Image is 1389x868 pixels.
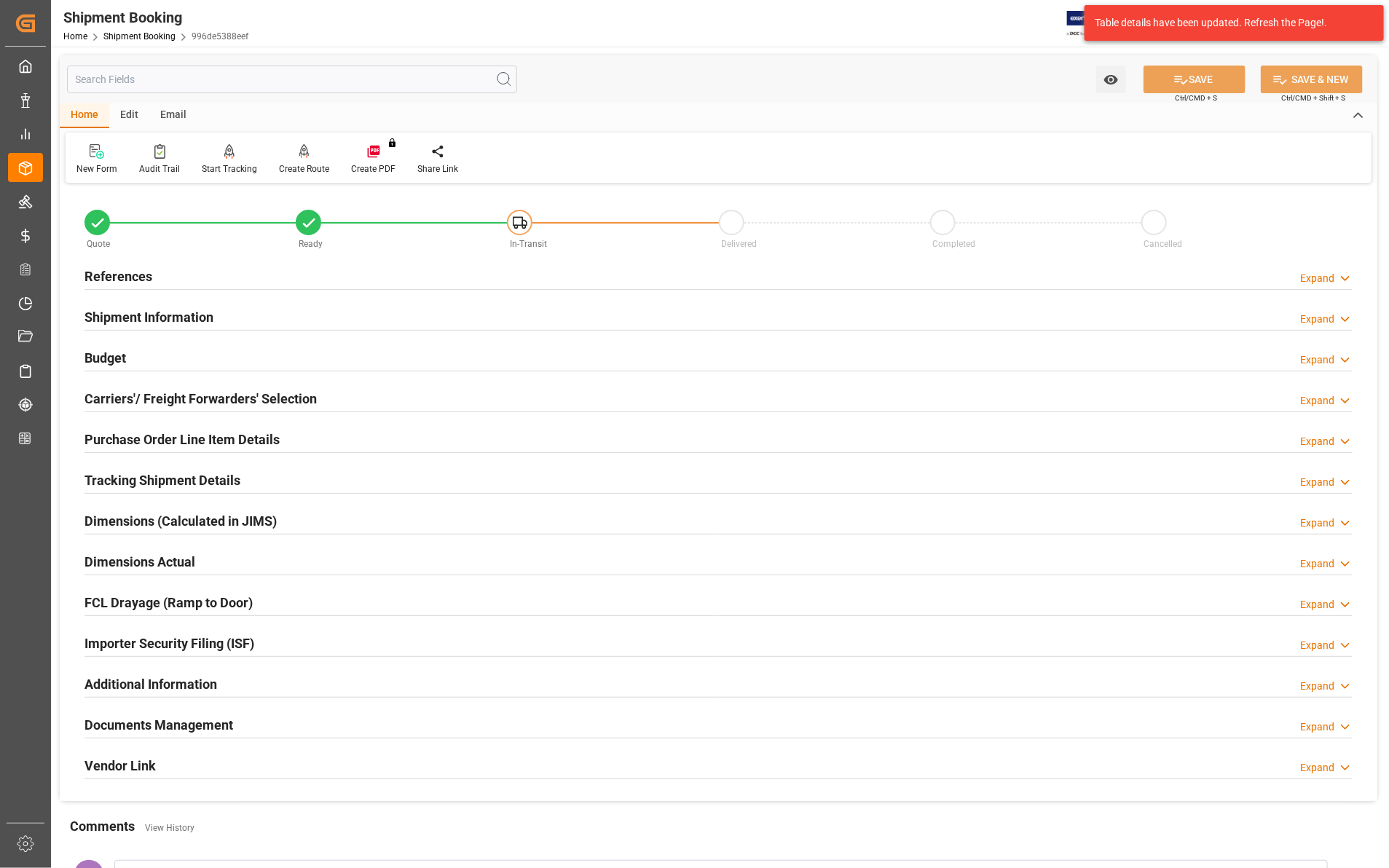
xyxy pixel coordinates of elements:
[84,674,217,694] h2: Additional Information
[76,162,117,175] div: New Form
[1300,719,1334,735] div: Expand
[67,66,517,93] input: Search Fields
[1281,92,1345,103] span: Ctrl/CMD + Shift + S
[84,511,277,531] h2: Dimensions (Calculated in JIMS)
[1144,66,1246,93] button: SAVE
[63,31,87,42] a: Home
[1067,11,1117,36] img: Exertis%20JAM%20-%20Email%20Logo.jpg_1722504956.jpg
[1144,239,1182,249] span: Cancelled
[1300,434,1334,449] div: Expand
[84,593,253,612] h2: FCL Drayage (Ramp to Door)
[1175,92,1217,103] span: Ctrl/CMD + S
[145,823,194,833] a: View History
[84,552,195,572] h2: Dimensions Actual
[84,307,213,327] h2: Shipment Information
[932,239,975,249] span: Completed
[109,103,149,128] div: Edit
[1300,516,1334,531] div: Expand
[202,162,257,175] div: Start Tracking
[87,239,111,249] span: Quote
[70,816,135,836] h2: Comments
[1300,475,1334,490] div: Expand
[139,162,180,175] div: Audit Trail
[417,162,458,175] div: Share Link
[63,7,248,28] div: Shipment Booking
[84,267,152,286] h2: References
[84,634,254,653] h2: Importer Security Filing (ISF)
[1300,352,1334,368] div: Expand
[1300,679,1334,694] div: Expand
[84,430,280,449] h2: Purchase Order Line Item Details
[1300,597,1334,612] div: Expand
[84,470,240,490] h2: Tracking Shipment Details
[1095,15,1363,31] div: Table details have been updated. Refresh the Page!.
[84,389,317,409] h2: Carriers'/ Freight Forwarders' Selection
[299,239,323,249] span: Ready
[1300,271,1334,286] div: Expand
[1300,638,1334,653] div: Expand
[84,715,233,735] h2: Documents Management
[1300,556,1334,572] div: Expand
[721,239,757,249] span: Delivered
[279,162,329,175] div: Create Route
[1096,66,1126,93] button: open menu
[1300,312,1334,327] div: Expand
[84,348,126,368] h2: Budget
[103,31,176,42] a: Shipment Booking
[1300,393,1334,409] div: Expand
[60,103,109,128] div: Home
[1261,66,1363,93] button: SAVE & NEW
[84,756,156,776] h2: Vendor Link
[149,103,197,128] div: Email
[510,239,547,249] span: In-Transit
[1300,760,1334,776] div: Expand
